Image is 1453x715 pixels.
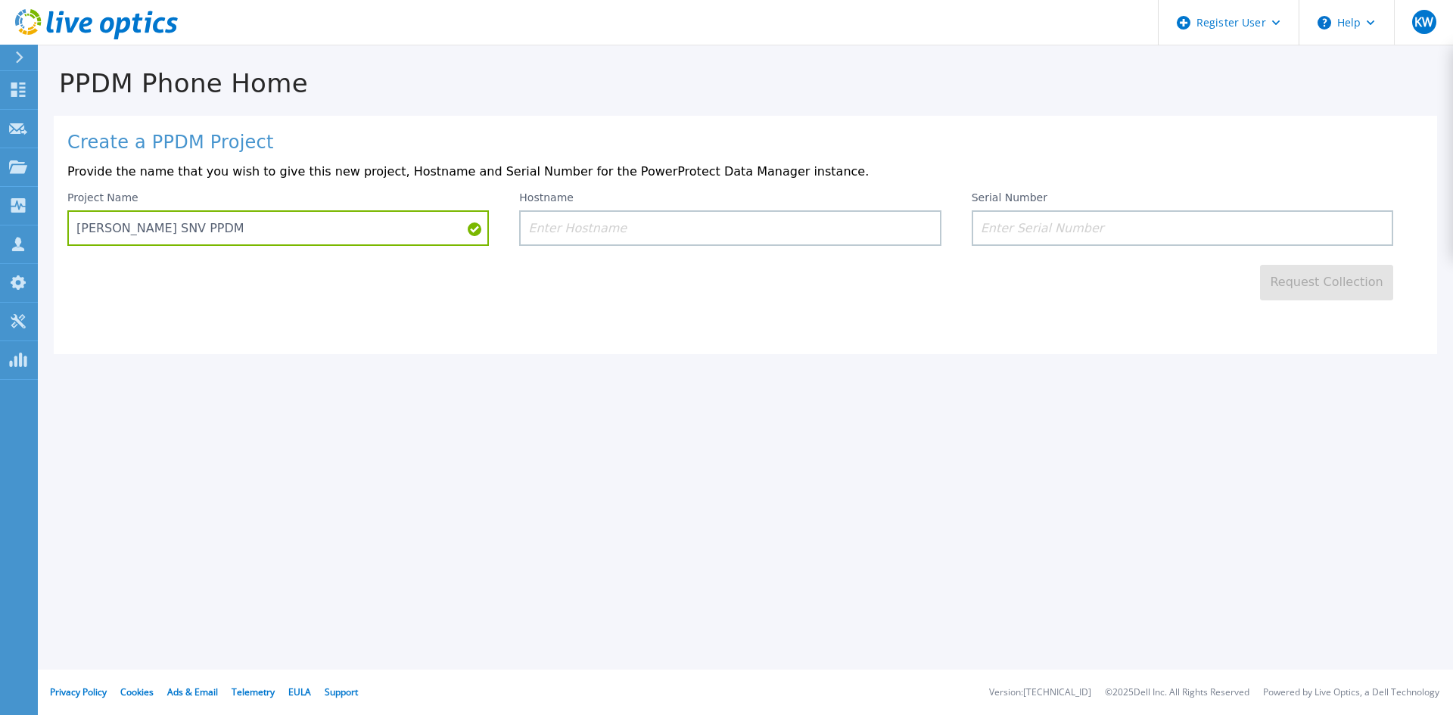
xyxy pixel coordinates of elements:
a: Ads & Email [167,685,218,698]
a: EULA [288,685,311,698]
h1: Create a PPDM Project [67,132,1423,154]
li: Version: [TECHNICAL_ID] [989,688,1091,698]
h1: PPDM Phone Home [38,69,1453,98]
input: Enter Serial Number [972,210,1393,246]
li: Powered by Live Optics, a Dell Technology [1263,688,1439,698]
input: Enter Project Name [67,210,489,246]
label: Project Name [67,192,138,203]
a: Privacy Policy [50,685,107,698]
a: Cookies [120,685,154,698]
label: Serial Number [972,192,1047,203]
a: Support [325,685,358,698]
button: Request Collection [1260,265,1393,300]
input: Enter Hostname [519,210,941,246]
li: © 2025 Dell Inc. All Rights Reserved [1105,688,1249,698]
p: Provide the name that you wish to give this new project, Hostname and Serial Number for the Power... [67,165,1423,179]
a: Telemetry [232,685,275,698]
span: KW [1414,16,1433,28]
label: Hostname [519,192,574,203]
